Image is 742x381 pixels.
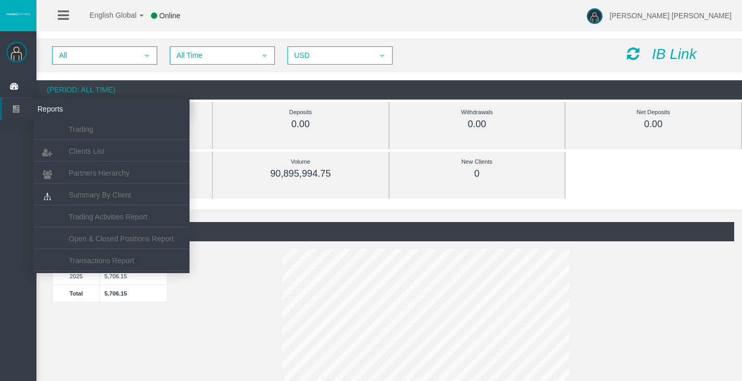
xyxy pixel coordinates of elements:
span: select [378,52,386,60]
span: Reports [30,98,132,120]
div: Withdrawals [413,106,542,118]
span: Partners Hierarchy [69,169,130,177]
a: Transactions Report [33,251,190,270]
div: 0 [413,168,542,180]
span: English Global [76,11,136,19]
span: Trading [69,125,93,133]
a: Trading Activities Report [33,207,190,226]
a: Partners Hierarchy [33,164,190,182]
span: Open & Closed Positions Report [69,235,174,243]
a: Open & Closed Positions Report [33,229,190,248]
img: logo.svg [5,12,31,16]
img: user-image [587,8,602,24]
div: 0.00 [236,118,365,130]
div: Deposits [236,106,365,118]
div: 90,895,994.75 [236,168,365,180]
div: 0.00 [589,118,718,130]
span: Transactions Report [69,256,134,265]
span: Online [159,11,180,20]
span: All Time [171,47,255,64]
a: Reports [2,98,190,120]
a: Clients List [33,142,190,161]
span: USD [288,47,373,64]
div: (Period: All Time) [36,80,742,100]
td: 5,706.15 [100,267,167,285]
span: Trading Activities Report [69,213,147,221]
span: select [260,52,269,60]
span: [PERSON_NAME] [PERSON_NAME] [610,11,732,20]
div: 0.00 [413,118,542,130]
span: All [53,47,137,64]
a: Summary By Client [33,186,190,204]
div: New Clients [413,156,542,168]
div: Volume [236,156,365,168]
td: 2025 [53,267,100,285]
i: IB Link [652,46,697,62]
div: (Period: All Time) [44,222,734,241]
span: select [143,52,151,60]
span: Clients List [69,147,104,155]
a: Trading [33,120,190,139]
span: Summary By Client [69,191,131,199]
i: Reload Dashboard [627,46,639,61]
td: 5,706.15 [100,285,167,302]
div: Net Deposits [589,106,718,118]
td: Total [53,285,100,302]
